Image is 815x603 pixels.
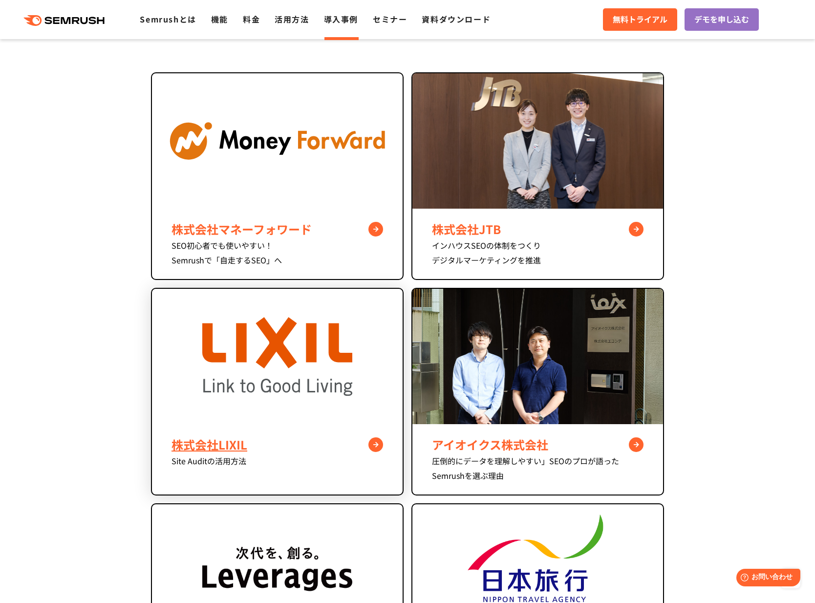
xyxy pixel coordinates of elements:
a: 機能 [211,13,228,25]
a: component アイオイクス株式会社 圧倒的にデータを理解しやすい」SEOのプロが語ったSemrushを選ぶ理由 [411,288,664,496]
a: 導入事例 [324,13,358,25]
div: 圧倒的にデータを理解しやすい」SEOのプロが語ったSemrushを選ぶ理由 [432,453,643,483]
div: 株式会社LIXIL [172,436,383,453]
a: Semrushとは [140,13,196,25]
img: component [152,73,403,209]
span: デモを申し込む [694,13,749,26]
img: LIXIL [202,289,353,424]
div: 株式会社マネーフォワード [172,220,383,238]
img: JTB [412,73,663,209]
img: component [412,289,663,425]
a: セミナー [373,13,407,25]
a: 資料ダウンロード [422,13,491,25]
iframe: Help widget launcher [728,565,804,592]
div: アイオイクス株式会社 [432,436,643,453]
a: デモを申し込む [685,8,759,31]
a: 無料トライアル [603,8,677,31]
a: 活用方法 [275,13,309,25]
a: JTB 株式会社JTB インハウスSEOの体制をつくりデジタルマーケティングを推進 [411,72,664,280]
span: 無料トライアル [613,13,667,26]
div: Site Auditの活用方法 [172,453,383,468]
div: SEO初心者でも使いやすい！ Semrushで「自走するSEO」へ [172,238,383,267]
a: 料金 [243,13,260,25]
a: LIXIL 株式会社LIXIL Site Auditの活用方法 [151,288,404,496]
a: component 株式会社マネーフォワード SEO初心者でも使いやすい！Semrushで「自走するSEO」へ [151,72,404,280]
div: インハウスSEOの体制をつくり デジタルマーケティングを推進 [432,238,643,267]
div: 株式会社JTB [432,220,643,238]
